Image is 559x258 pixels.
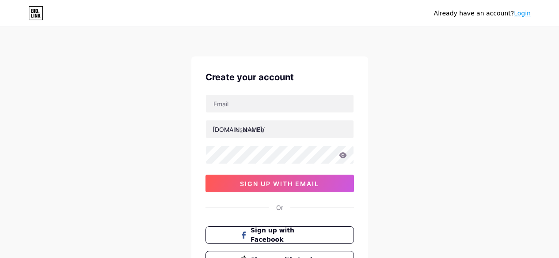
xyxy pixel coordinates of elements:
[213,125,265,134] div: [DOMAIN_NAME]/
[206,120,354,138] input: username
[514,10,531,17] a: Login
[205,175,354,192] button: sign up with email
[434,9,531,18] div: Already have an account?
[240,180,319,187] span: sign up with email
[251,226,319,244] span: Sign up with Facebook
[205,226,354,244] button: Sign up with Facebook
[206,95,354,112] input: Email
[205,71,354,84] div: Create your account
[276,203,283,212] div: Or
